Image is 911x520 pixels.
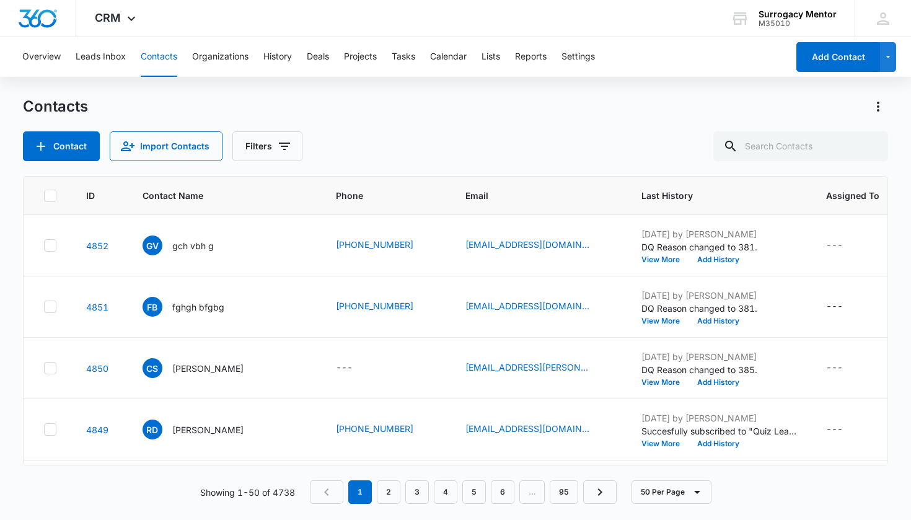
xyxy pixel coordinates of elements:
button: Calendar [430,37,467,77]
p: fghgh bfgbg [172,301,224,314]
button: View More [641,317,689,325]
div: Assigned To - - Select to Edit Field [826,361,865,376]
nav: Pagination [310,480,617,504]
div: Phone - +17607567567 - Select to Edit Field [336,299,436,314]
p: DQ Reason changed to 385. [641,363,796,376]
button: Overview [22,37,61,77]
button: View More [641,440,689,447]
div: Assigned To - - Select to Edit Field [826,238,865,253]
a: [EMAIL_ADDRESS][DOMAIN_NAME] [465,422,589,435]
p: [DATE] by [PERSON_NAME] [641,289,796,302]
button: View More [641,379,689,386]
a: Page 2 [377,480,400,504]
div: Phone - - Select to Edit Field [336,361,375,376]
p: Showing 1-50 of 4738 [200,486,295,499]
div: Contact Name - fghgh bfgbg - Select to Edit Field [143,297,247,317]
span: CRM [95,11,121,24]
button: Lists [482,37,500,77]
button: Add Contact [796,42,880,72]
span: Phone [336,189,418,202]
button: Projects [344,37,377,77]
div: account id [759,19,837,28]
button: Add Contact [23,131,100,161]
div: Contact Name - Chelsea Skotzke - Select to Edit Field [143,358,266,378]
a: Page 4 [434,480,457,504]
a: [PHONE_NUMBER] [336,238,413,251]
span: ID [86,189,95,202]
a: [EMAIL_ADDRESS][PERSON_NAME][DOMAIN_NAME] [465,361,589,374]
span: Last History [641,189,778,202]
a: Page 5 [462,480,486,504]
p: [DATE] by [PERSON_NAME] [641,412,796,425]
a: [EMAIL_ADDRESS][DOMAIN_NAME] [465,299,589,312]
a: Navigate to contact details page for gch vbh g [86,240,108,251]
div: Email - racheldoolittle34@gmail.com - Select to Edit Field [465,422,612,437]
div: Email - davidsor23@gmail.com - Select to Edit Field [465,299,612,314]
div: Contact Name - gch vbh g - Select to Edit Field [143,236,236,255]
div: Phone - +15202782805 - Select to Edit Field [336,422,436,437]
a: Navigate to contact details page for Chelsea Skotzke [86,363,108,374]
a: Next Page [583,480,617,504]
div: --- [826,299,843,314]
div: account name [759,9,837,19]
a: Navigate to contact details page for Rachel Doolittle DOOLITTLe [86,425,108,435]
p: Succesfully subscribed to "Quiz Lead: No". [641,425,796,438]
div: Assigned To - - Select to Edit Field [826,422,865,437]
button: 50 Per Page [632,480,711,504]
span: fb [143,297,162,317]
span: Assigned To [826,189,879,202]
h1: Contacts [23,97,88,116]
button: Deals [307,37,329,77]
span: gv [143,236,162,255]
p: [DATE] by [PERSON_NAME] [641,350,796,363]
div: Assigned To - - Select to Edit Field [826,299,865,314]
a: Page 3 [405,480,429,504]
p: DQ Reason changed to 381. [641,302,796,315]
a: Page 95 [550,480,578,504]
div: Email - chelsea.aileen@gmail.com - Select to Edit Field [465,361,612,376]
em: 1 [348,480,372,504]
p: [DATE] by [PERSON_NAME] [641,227,796,240]
a: [PHONE_NUMBER] [336,299,413,312]
p: [PERSON_NAME] [172,423,244,436]
button: History [263,37,292,77]
button: Leads Inbox [76,37,126,77]
div: Contact Name - Rachel Doolittle DOOLITTLe - Select to Edit Field [143,420,266,439]
a: [EMAIL_ADDRESS][DOMAIN_NAME] [465,238,589,251]
a: Navigate to contact details page for fghgh bfgbg [86,302,108,312]
button: Add History [689,379,748,386]
button: View More [641,256,689,263]
button: Add History [689,256,748,263]
button: Organizations [192,37,249,77]
button: Import Contacts [110,131,222,161]
div: --- [826,361,843,376]
div: --- [826,422,843,437]
span: Email [465,189,594,202]
button: Actions [868,97,888,117]
button: Add History [689,440,748,447]
button: Tasks [392,37,415,77]
p: gch vbh g [172,239,214,252]
span: Contact Name [143,189,288,202]
a: [PHONE_NUMBER] [336,422,413,435]
button: Reports [515,37,547,77]
span: RD [143,420,162,439]
button: Filters [232,131,302,161]
div: Email - eiixxning@email.com - Select to Edit Field [465,238,612,253]
div: Phone - +14805236999 - Select to Edit Field [336,238,436,253]
input: Search Contacts [713,131,888,161]
a: Page 6 [491,480,514,504]
button: Add History [689,317,748,325]
div: --- [336,361,353,376]
button: Settings [561,37,595,77]
span: CS [143,358,162,378]
button: Contacts [141,37,177,77]
div: --- [826,238,843,253]
p: DQ Reason changed to 381. [641,240,796,253]
p: [PERSON_NAME] [172,362,244,375]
